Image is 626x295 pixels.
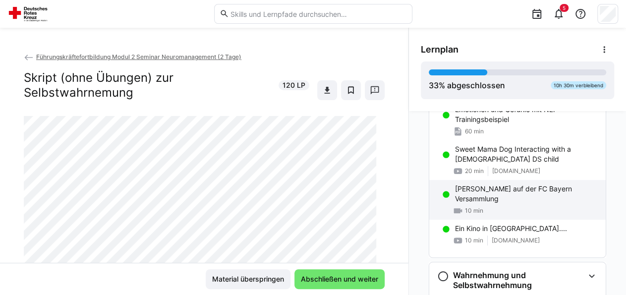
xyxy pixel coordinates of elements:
span: 10 min [465,236,483,244]
span: 5 [563,5,566,11]
button: Abschließen und weiter [294,269,385,289]
button: Material überspringen [206,269,290,289]
p: Sweet Mama Dog Interacting with a [DEMOGRAPHIC_DATA] DS child [455,144,598,164]
h2: Skript (ohne Übungen) zur Selbstwahrnemung [24,70,273,100]
h3: Wahrnehmung und Selbstwahrnehmung [453,270,584,290]
span: Abschließen und weiter [299,274,380,284]
p: Ein Kino in [GEOGRAPHIC_DATA].... [455,224,567,234]
span: 33 [429,80,439,90]
span: 60 min [465,127,484,135]
span: [DOMAIN_NAME] [492,167,540,175]
div: 10h 30m verbleibend [551,81,606,89]
input: Skills und Lernpfade durchsuchen… [229,9,406,18]
span: 10 min [465,207,483,215]
span: Material überspringen [211,274,285,284]
span: 20 min [465,167,484,175]
span: Lernplan [421,44,458,55]
span: 120 LP [283,80,305,90]
a: Führungskräftefortbildung Modul 2 Seminar Neuromanagement (2 Tage) [24,53,241,60]
span: Führungskräftefortbildung Modul 2 Seminar Neuromanagement (2 Tage) [36,53,241,60]
div: % abgeschlossen [429,79,505,91]
p: [PERSON_NAME] auf der FC Bayern Versammlung [455,184,598,204]
p: Emotionen und Gefühle mit NLP Trainingsbeispiel [455,105,598,124]
span: [DOMAIN_NAME] [492,236,540,244]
